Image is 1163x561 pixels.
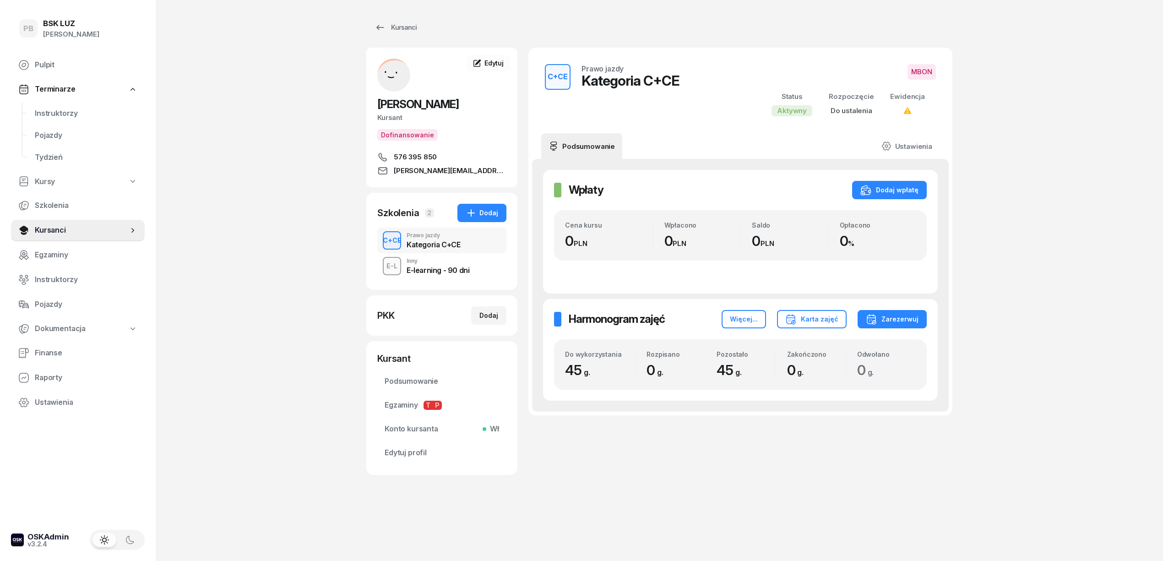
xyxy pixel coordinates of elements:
div: Dodaj [466,207,498,218]
small: g. [584,368,590,377]
div: Odwołano [857,350,916,358]
div: Karta zajęć [785,314,838,325]
a: Podsumowanie [377,370,506,392]
span: Finanse [35,347,137,359]
button: Dofinansowanie [377,129,438,141]
a: EgzaminyTP [377,394,506,416]
a: Edytuj profil [377,442,506,464]
span: Wł [486,423,499,435]
div: Rozpisano [647,350,705,358]
div: Pozostało [717,350,775,358]
button: Więcej... [722,310,766,328]
div: 0 [565,233,653,250]
span: Terminarze [35,83,75,95]
a: Tydzień [27,147,145,169]
small: % [848,239,854,248]
div: Opłacono [840,221,916,229]
button: Zarezerwuj [858,310,927,328]
span: 45 [717,362,746,378]
div: [PERSON_NAME] [43,28,99,40]
small: g. [735,368,742,377]
button: C+CE [383,231,401,250]
span: Egzaminy [35,249,137,261]
div: Prawo jazdy [407,233,460,238]
a: Egzaminy [11,244,145,266]
a: Ustawienia [11,392,145,414]
div: Rozpoczęcie [829,91,874,103]
a: Pojazdy [27,125,145,147]
a: Kursanci [11,219,145,241]
div: Cena kursu [565,221,653,229]
span: Egzaminy [385,399,499,411]
a: Dokumentacja [11,318,145,339]
span: 0 [647,362,668,378]
span: [PERSON_NAME][EMAIL_ADDRESS][DOMAIN_NAME] [394,165,506,176]
a: Ustawienia [874,133,940,159]
button: Dodaj wpłatę [852,181,927,199]
small: g. [868,368,874,377]
span: Konto kursanta [385,423,499,435]
button: Karta zajęć [777,310,847,328]
small: PLN [761,239,774,248]
a: Kursy [11,171,145,192]
span: 0 [857,362,879,378]
a: Finanse [11,342,145,364]
a: Szkolenia [11,195,145,217]
span: Kursy [35,176,55,188]
a: 576 395 850 [377,152,506,163]
a: Edytuj [466,55,510,71]
span: 576 395 850 [394,152,437,163]
a: [PERSON_NAME][EMAIL_ADDRESS][DOMAIN_NAME] [377,165,506,176]
div: BSK LUZ [43,20,99,27]
div: Status [772,91,812,103]
span: 45 [565,362,594,378]
small: g. [797,368,804,377]
div: Szkolenia [377,207,419,219]
small: g. [657,368,663,377]
div: Kursanci [375,22,417,33]
div: Kursant [377,352,506,365]
a: Pulpit [11,54,145,76]
div: Kategoria C+CE [581,72,679,89]
div: Więcej... [730,314,758,325]
div: Inny [407,258,469,264]
a: Podsumowanie [541,133,622,159]
span: Szkolenia [35,200,137,212]
h2: Wpłaty [569,183,603,197]
a: Raporty [11,367,145,389]
div: E-learning - 90 dni [407,267,469,274]
span: Do ustalenia [831,106,872,115]
div: Dodaj [479,310,498,321]
button: MBON [908,64,936,80]
span: Edytuj profil [385,447,499,459]
a: Konto kursantaWł [377,418,506,440]
div: v3.2.4 [27,541,69,547]
div: Ewidencja [890,91,925,103]
span: T [424,401,433,410]
div: Prawo jazdy [581,65,624,72]
span: Pulpit [35,59,137,71]
span: Tydzień [35,152,137,163]
h2: Harmonogram zajęć [569,312,665,327]
button: E-L [383,257,401,275]
span: Instruktorzy [35,108,137,120]
small: PLN [574,239,587,248]
div: Kategoria C+CE [407,241,460,248]
img: logo-xs-dark@2x.png [11,534,24,546]
div: OSKAdmin [27,533,69,541]
span: Dokumentacja [35,323,86,335]
a: Instruktorzy [27,103,145,125]
div: 0 [752,233,828,250]
span: Raporty [35,372,137,384]
span: Instruktorzy [35,274,137,286]
div: C+CE [379,234,405,246]
div: Do wykorzystania [565,350,635,358]
div: Kursant [377,112,506,124]
span: Kursanci [35,224,128,236]
span: [PERSON_NAME] [377,98,459,111]
div: Wpłacono [664,221,741,229]
div: 0 [840,233,916,250]
div: Aktywny [772,105,812,116]
div: Zarezerwuj [866,314,918,325]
